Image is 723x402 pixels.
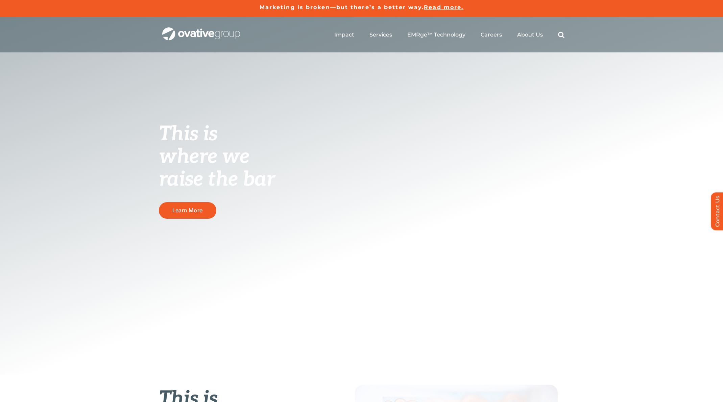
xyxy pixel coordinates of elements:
a: Read more. [424,4,463,10]
a: OG_Full_horizontal_WHT [162,27,240,33]
a: Learn More [159,202,216,219]
span: Learn More [172,207,202,214]
a: Marketing is broken—but there’s a better way. [260,4,424,10]
a: Search [558,31,564,38]
span: where we raise the bar [159,145,275,192]
a: Careers [481,31,502,38]
nav: Menu [334,24,564,46]
a: About Us [517,31,543,38]
a: EMRge™ Technology [407,31,465,38]
a: Services [369,31,392,38]
span: This is [159,122,218,146]
a: Impact [334,31,354,38]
